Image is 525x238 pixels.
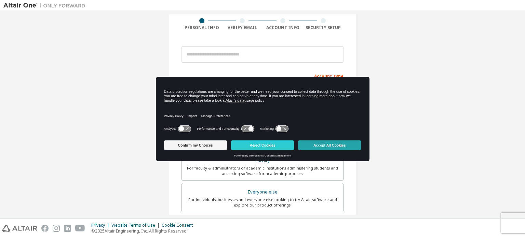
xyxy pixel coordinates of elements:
img: linkedin.svg [64,225,71,232]
div: Security Setup [303,25,344,30]
div: Cookie Consent [162,223,197,228]
div: Privacy [91,223,111,228]
img: Altair One [3,2,89,9]
img: instagram.svg [53,225,60,232]
div: Website Terms of Use [111,223,162,228]
img: altair_logo.svg [2,225,37,232]
img: facebook.svg [41,225,49,232]
div: Everyone else [186,187,339,197]
div: Account Info [262,25,303,30]
div: For individuals, businesses and everyone else looking to try Altair software and explore our prod... [186,197,339,208]
img: youtube.svg [75,225,85,232]
div: Personal Info [181,25,222,30]
div: For faculty & administrators of academic institutions administering students and accessing softwa... [186,165,339,176]
p: © 2025 Altair Engineering, Inc. All Rights Reserved. [91,228,197,234]
div: Account Type [181,70,344,81]
div: Verify Email [222,25,263,30]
